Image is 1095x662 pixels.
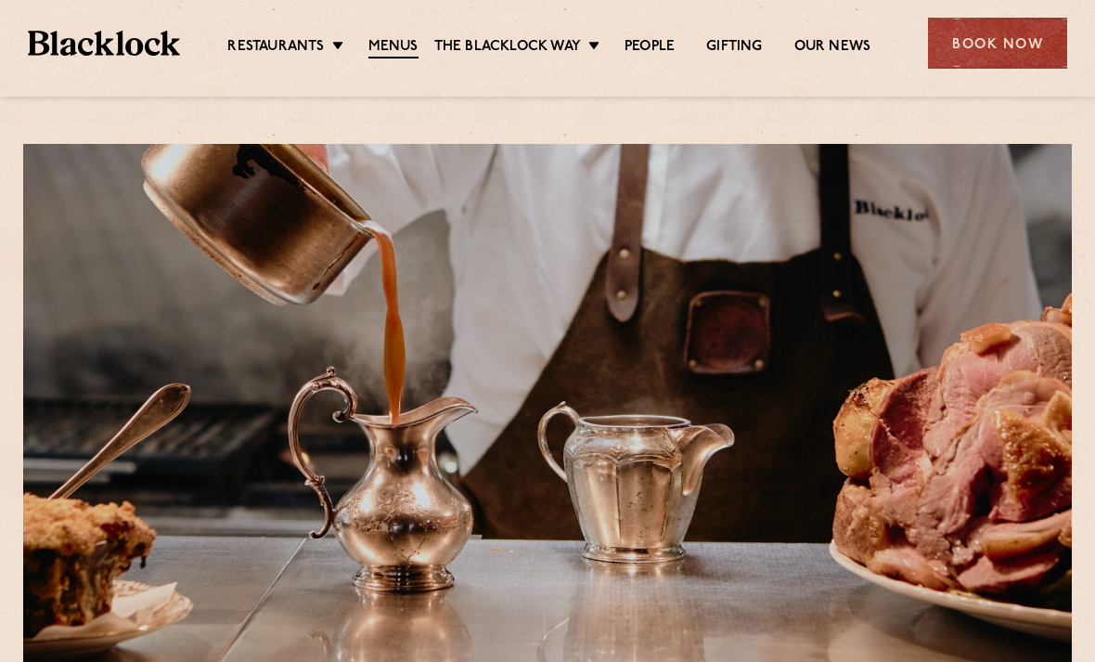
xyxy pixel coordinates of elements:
[794,38,871,57] a: Our News
[434,38,581,57] a: The Blacklock Way
[28,31,180,57] img: BL_Textured_Logo-footer-cropped.svg
[928,18,1067,69] div: Book Now
[368,38,419,58] a: Menus
[625,38,675,57] a: People
[706,38,762,57] a: Gifting
[227,38,324,57] a: Restaurants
